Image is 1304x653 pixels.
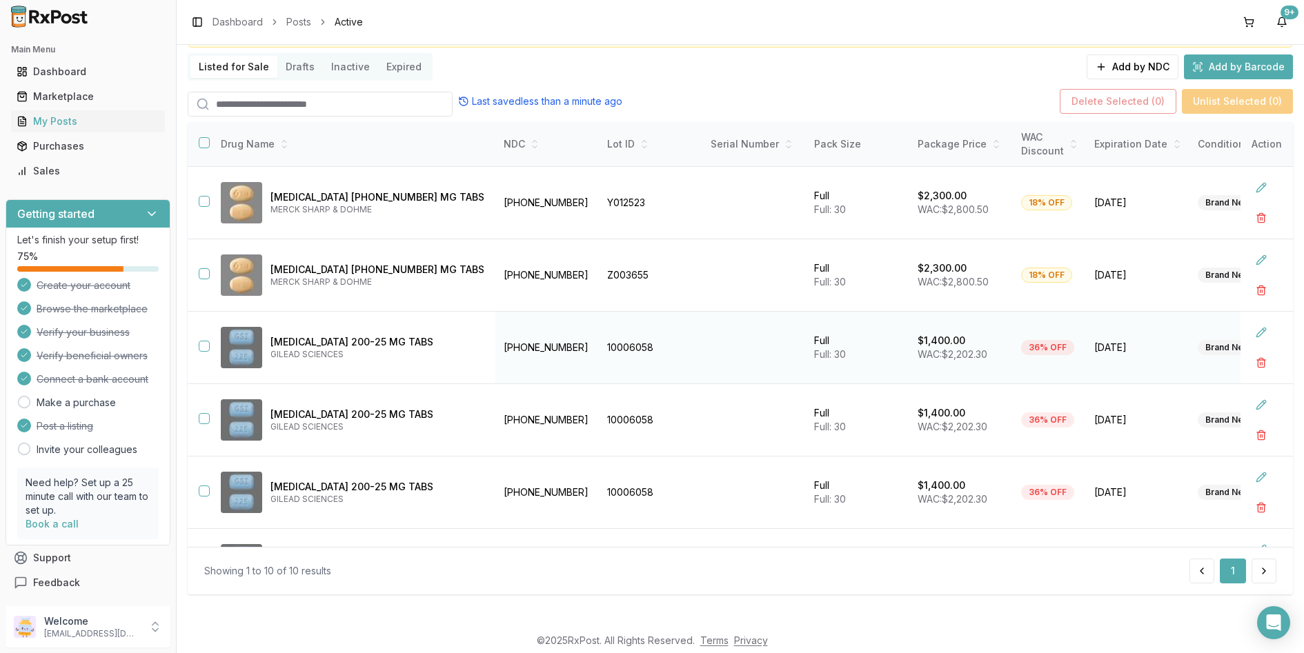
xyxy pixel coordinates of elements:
[814,348,846,360] span: Full: 30
[918,203,989,215] span: WAC: $2,800.50
[599,456,702,529] td: 10006058
[33,576,80,590] span: Feedback
[1198,268,1258,283] div: Brand New
[504,137,591,151] div: NDC
[1094,137,1181,151] div: Expiration Date
[1249,537,1274,562] button: Edit
[204,564,331,578] div: Showing 1 to 10 of 10 results
[11,44,165,55] h2: Main Menu
[1257,606,1290,639] div: Open Intercom Messenger
[495,529,599,601] td: [PHONE_NUMBER]
[221,327,262,368] img: Descovy 200-25 MG TABS
[270,335,484,349] p: [MEDICAL_DATA] 200-25 MG TABS
[918,137,1005,151] div: Package Price
[335,15,363,29] span: Active
[814,421,846,432] span: Full: 30
[221,137,484,151] div: Drug Name
[1249,495,1274,520] button: Delete
[221,399,262,441] img: Descovy 200-25 MG TABS
[806,384,909,456] td: Full
[1249,278,1274,303] button: Delete
[711,137,798,151] div: Serial Number
[270,421,484,432] p: GILEAD SCIENCES
[806,456,909,529] td: Full
[37,302,148,316] span: Browse the marketplace
[277,56,323,78] button: Drafts
[1249,248,1274,272] button: Edit
[17,65,159,79] div: Dashboard
[599,167,702,239] td: Y012523
[1249,350,1274,375] button: Delete
[806,529,909,601] td: Full
[44,614,140,628] p: Welcome
[6,160,170,182] button: Sales
[599,239,702,312] td: Z003655
[11,59,165,84] a: Dashboard
[1189,122,1293,167] th: Condition
[37,443,137,456] a: Invite your colleagues
[1271,11,1293,33] button: 9+
[37,325,130,339] span: Verify your business
[918,479,965,492] p: $1,400.00
[270,277,484,288] p: MERCK SHARP & DOHME
[17,164,159,178] div: Sales
[37,372,148,386] span: Connect a bank account
[270,494,484,505] p: GILEAD SCIENCES
[814,276,846,288] span: Full: 30
[44,628,140,639] p: [EMAIL_ADDRESS][DOMAIN_NAME]
[495,239,599,312] td: [PHONE_NUMBER]
[17,233,159,247] p: Let's finish your setup first!
[806,239,909,312] td: Full
[221,182,262,223] img: Delstrigo 100-300-300 MG TABS
[918,493,987,505] span: WAC: $2,202.30
[26,476,150,517] p: Need help? Set up a 25 minute call with our team to set up.
[918,348,987,360] span: WAC: $2,202.30
[1021,268,1072,283] div: 18% OFF
[1094,485,1181,499] span: [DATE]
[1021,412,1074,428] div: 36% OFF
[17,250,38,263] span: 75 %
[270,204,484,215] p: MERCK SHARP & DOHME
[1198,195,1258,210] div: Brand New
[1249,423,1274,448] button: Delete
[286,15,311,29] a: Posts
[221,254,262,296] img: Delstrigo 100-300-300 MG TABS
[221,472,262,513] img: Descovy 200-25 MG TABS
[6,86,170,108] button: Marketplace
[1198,340,1258,355] div: Brand New
[1220,559,1246,583] button: 1
[190,56,277,78] button: Listed for Sale
[1021,340,1074,355] div: 36% OFF
[734,634,768,646] a: Privacy
[270,190,484,204] p: [MEDICAL_DATA] [PHONE_NUMBER] MG TABS
[11,134,165,159] a: Purchases
[1184,54,1293,79] button: Add by Barcode
[11,159,165,183] a: Sales
[495,167,599,239] td: [PHONE_NUMBER]
[1198,412,1258,428] div: Brand New
[599,529,702,601] td: 10006058
[1021,195,1072,210] div: 18% OFF
[1021,485,1074,500] div: 36% OFF
[806,122,909,167] th: Pack Size
[700,634,729,646] a: Terms
[270,263,484,277] p: [MEDICAL_DATA] [PHONE_NUMBER] MG TABS
[37,349,148,363] span: Verify beneficial owners
[6,110,170,132] button: My Posts
[14,616,36,638] img: User avatar
[599,312,702,384] td: 10006058
[918,276,989,288] span: WAC: $2,800.50
[495,312,599,384] td: [PHONE_NUMBER]
[1198,485,1258,500] div: Brand New
[1281,6,1298,19] div: 9+
[806,312,909,384] td: Full
[270,349,484,360] p: GILEAD SCIENCES
[213,15,363,29] nav: breadcrumb
[270,408,484,421] p: [MEDICAL_DATA] 200-25 MG TABS
[213,15,263,29] a: Dashboard
[17,114,159,128] div: My Posts
[6,570,170,595] button: Feedback
[1249,465,1274,490] button: Edit
[11,84,165,109] a: Marketplace
[37,279,130,292] span: Create your account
